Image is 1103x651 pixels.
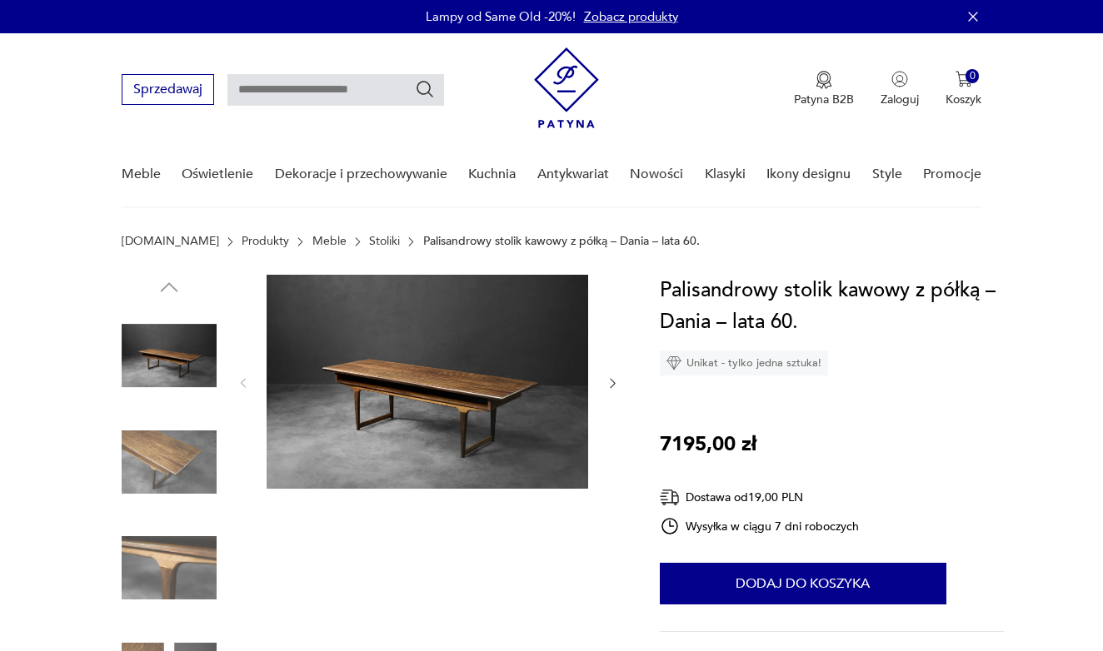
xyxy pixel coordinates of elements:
[312,235,347,248] a: Meble
[946,92,981,107] p: Koszyk
[660,275,1004,338] h1: Palisandrowy stolik kawowy z półką – Dania – lata 60.
[881,71,919,107] button: Zaloguj
[122,308,217,403] img: Zdjęcie produktu Palisandrowy stolik kawowy z półką – Dania – lata 60.
[122,142,161,206] a: Meble
[182,142,253,206] a: Oświetlenie
[660,350,828,375] div: Unikat - tylko jedna sztuka!
[794,71,854,107] a: Ikona medaluPatyna B2B
[956,71,972,87] img: Ikona koszyka
[666,355,681,370] img: Ikona diamentu
[468,142,516,206] a: Kuchnia
[275,142,447,206] a: Dekoracje i przechowywanie
[534,47,599,128] img: Patyna - sklep z meblami i dekoracjami vintage
[794,71,854,107] button: Patyna B2B
[705,142,746,206] a: Klasyki
[242,235,289,248] a: Produkty
[122,74,214,105] button: Sprzedawaj
[423,235,700,248] p: Palisandrowy stolik kawowy z półką – Dania – lata 60.
[923,142,981,206] a: Promocje
[660,429,756,460] p: 7195,00 zł
[426,8,576,25] p: Lampy od Same Old -20%!
[891,71,908,87] img: Ikonka użytkownika
[872,142,902,206] a: Style
[766,142,851,206] a: Ikony designu
[537,142,609,206] a: Antykwariat
[584,8,678,25] a: Zobacz produkty
[881,92,919,107] p: Zaloguj
[267,275,588,489] img: Zdjęcie produktu Palisandrowy stolik kawowy z półką – Dania – lata 60.
[660,487,680,508] img: Ikona dostawy
[630,142,683,206] a: Nowości
[966,69,980,83] div: 0
[946,71,981,107] button: 0Koszyk
[660,487,860,508] div: Dostawa od 19,00 PLN
[122,85,214,97] a: Sprzedawaj
[415,79,435,99] button: Szukaj
[660,563,946,604] button: Dodaj do koszyka
[369,235,400,248] a: Stoliki
[794,92,854,107] p: Patyna B2B
[122,520,217,615] img: Zdjęcie produktu Palisandrowy stolik kawowy z półką – Dania – lata 60.
[816,71,832,89] img: Ikona medalu
[122,415,217,509] img: Zdjęcie produktu Palisandrowy stolik kawowy z półką – Dania – lata 60.
[660,516,860,536] div: Wysyłka w ciągu 7 dni roboczych
[122,235,219,248] a: [DOMAIN_NAME]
